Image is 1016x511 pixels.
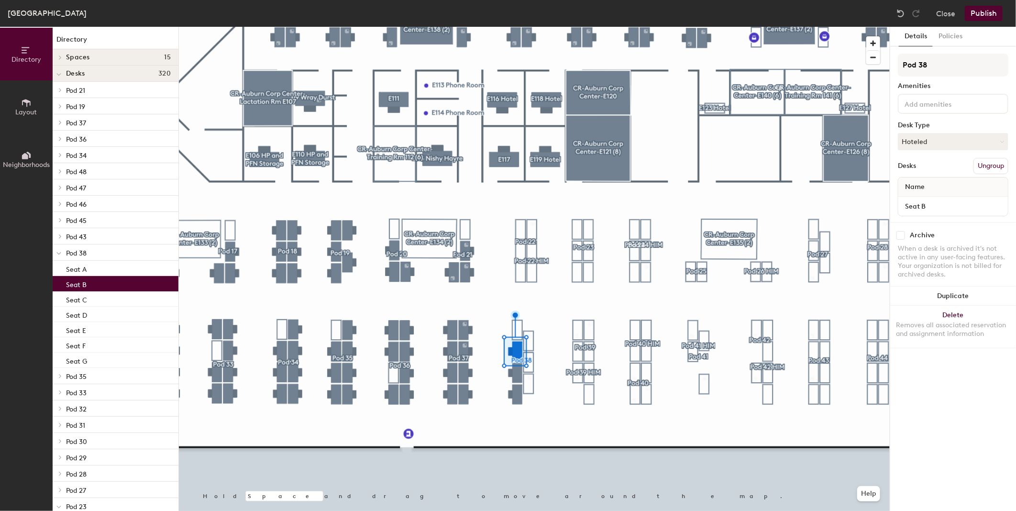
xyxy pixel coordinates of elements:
span: Pod 43 [66,233,87,241]
span: Pod 48 [66,168,87,176]
span: Desks [66,70,85,78]
span: Spaces [66,54,90,61]
span: Pod 31 [66,422,85,430]
p: Seat B [66,278,87,289]
p: Seat D [66,309,87,320]
button: Close [936,6,955,21]
button: Duplicate [890,287,1016,306]
button: Hoteled [898,133,1008,150]
button: Policies [933,27,968,46]
p: Seat G [66,355,87,366]
img: Redo [911,9,921,18]
button: Details [899,27,933,46]
span: Pod 45 [66,217,87,225]
div: Removes all associated reservation and assignment information [896,321,1010,338]
span: Pod 34 [66,152,87,160]
h1: Directory [53,34,178,49]
span: Pod 33 [66,389,87,397]
span: Neighborhoods [3,161,50,169]
div: [GEOGRAPHIC_DATA] [8,7,87,19]
div: Desks [898,162,916,170]
input: Add amenities [903,98,989,109]
p: Seat E [66,324,86,335]
span: Pod 21 [66,87,85,95]
span: Pod 29 [66,454,87,462]
div: When a desk is archived it's not active in any user-facing features. Your organization is not bil... [898,244,1008,279]
span: 320 [158,70,171,78]
span: Pod 27 [66,487,86,495]
span: Layout [16,108,37,116]
span: Pod 37 [66,119,86,127]
span: Pod 19 [66,103,85,111]
span: Pod 35 [66,373,87,381]
p: Seat A [66,263,87,274]
button: Ungroup [973,158,1008,174]
span: Pod 23 [66,503,87,511]
button: DeleteRemoves all associated reservation and assignment information [890,306,1016,348]
span: Pod 36 [66,135,87,144]
span: Pod 47 [66,184,86,192]
button: Help [857,486,880,501]
span: Pod 38 [66,249,87,257]
input: Unnamed desk [900,200,1006,213]
button: Publish [965,6,1003,21]
p: Seat C [66,293,87,304]
div: Amenities [898,82,1008,90]
div: Archive [910,232,935,239]
span: 15 [164,54,171,61]
img: Undo [896,9,906,18]
span: Pod 30 [66,438,87,446]
span: Name [900,178,929,196]
p: Seat F [66,339,86,350]
span: Directory [11,56,41,64]
span: Pod 32 [66,405,87,413]
div: Desk Type [898,122,1008,129]
span: Pod 46 [66,200,87,209]
span: Pod 28 [66,470,87,478]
